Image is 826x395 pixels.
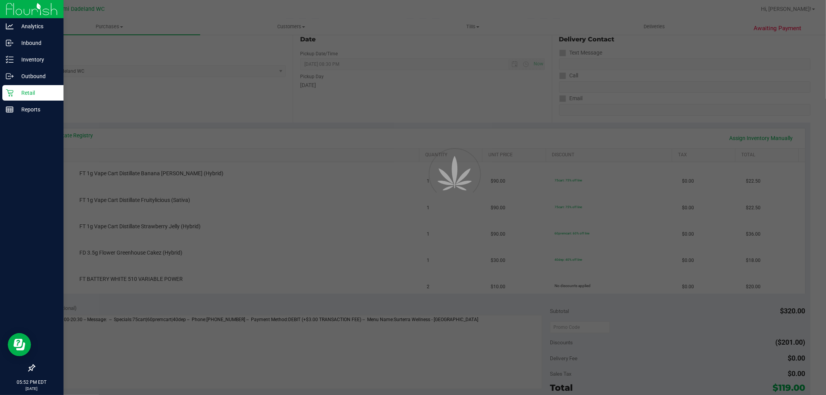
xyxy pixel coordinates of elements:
inline-svg: Outbound [6,72,14,80]
p: Inventory [14,55,60,64]
p: Analytics [14,22,60,31]
p: 05:52 PM EDT [3,379,60,386]
iframe: Resource center [8,333,31,356]
inline-svg: Inventory [6,56,14,63]
p: Retail [14,88,60,97]
inline-svg: Retail [6,89,14,97]
p: [DATE] [3,386,60,392]
p: Reports [14,105,60,114]
p: Outbound [14,72,60,81]
inline-svg: Inbound [6,39,14,47]
inline-svg: Analytics [6,22,14,30]
p: Inbound [14,38,60,48]
inline-svg: Reports [6,106,14,113]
